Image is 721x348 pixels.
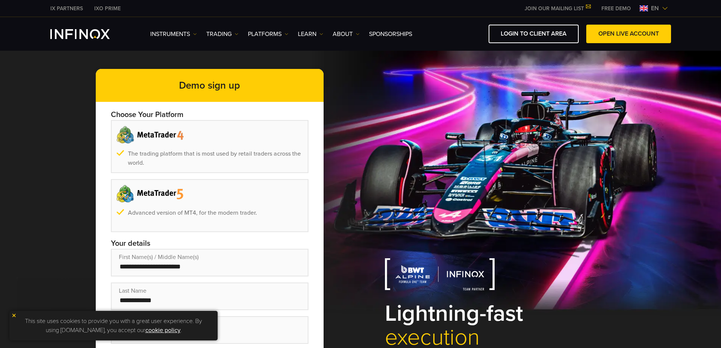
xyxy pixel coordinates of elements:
[111,109,308,120] p: Choose Your Platform
[333,30,360,39] a: ABOUT
[11,313,17,318] img: yellow close icon
[145,326,181,334] a: cookie policy
[50,29,128,39] a: INFINOX Logo
[179,80,240,91] strong: Demo sign up
[648,4,662,13] span: en
[206,30,238,39] a: TRADING
[596,5,637,12] a: INFINOX MENU
[13,315,214,337] p: This site uses cookies to provide you with a great user experience. By using [DOMAIN_NAME], you a...
[89,5,126,12] a: INFINOX
[248,30,288,39] a: PLATFORMS
[45,5,89,12] a: INFINOX
[369,30,412,39] a: SPONSORSHIPS
[586,25,671,43] a: OPEN LIVE ACCOUNT
[519,5,596,12] a: JOIN OUR MAILING LIST
[298,30,323,39] a: Learn
[111,238,308,249] p: Your details
[489,25,579,43] a: LOGIN TO CLIENT AREA
[150,30,197,39] a: Instruments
